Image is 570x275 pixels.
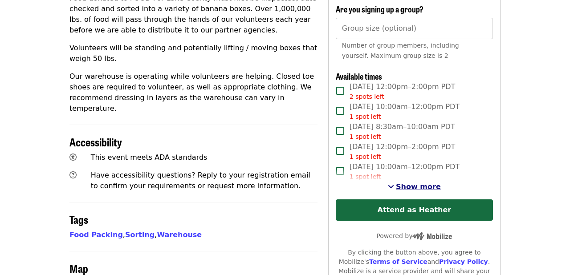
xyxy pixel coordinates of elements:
span: 2 spots left [350,93,384,100]
span: Are you signing up a group? [336,3,423,15]
span: Powered by [376,232,452,239]
span: Accessibility [69,134,122,150]
i: question-circle icon [69,171,77,179]
span: Available times [336,70,382,82]
a: Warehouse [157,231,202,239]
a: Food Packing [69,231,123,239]
span: Show more [396,182,441,191]
span: [DATE] 10:00am–12:00pm PDT [350,101,460,121]
button: See more timeslots [388,182,441,192]
span: 1 spot left [350,173,381,180]
span: Have accessibility questions? Reply to your registration email to confirm your requirements or re... [91,171,310,190]
span: [DATE] 12:00pm–2:00pm PDT [350,81,456,101]
span: [DATE] 8:30am–10:00am PDT [350,121,455,142]
i: universal-access icon [69,153,77,162]
p: Volunteers will be standing and potentially lifting / moving boxes that weigh 50 lbs. [69,43,318,64]
span: [DATE] 10:00am–12:00pm PDT [350,162,460,182]
span: 1 spot left [350,113,381,120]
span: This event meets ADA standards [91,153,208,162]
span: , [69,231,125,239]
span: Number of group members, including yourself. Maximum group size is 2 [342,42,459,59]
span: 1 spot left [350,133,381,140]
p: Our warehouse is operating while volunteers are helping. Closed toe shoes are required to volunte... [69,71,318,114]
input: [object Object] [336,18,493,39]
img: Powered by Mobilize [412,232,452,240]
span: Tags [69,211,88,227]
span: 1 spot left [350,153,381,160]
a: Privacy Policy [439,258,488,265]
span: [DATE] 12:00pm–2:00pm PDT [350,142,456,162]
button: Attend as Heather [336,199,493,221]
span: , [125,231,157,239]
a: Terms of Service [369,258,427,265]
a: Sorting [125,231,155,239]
